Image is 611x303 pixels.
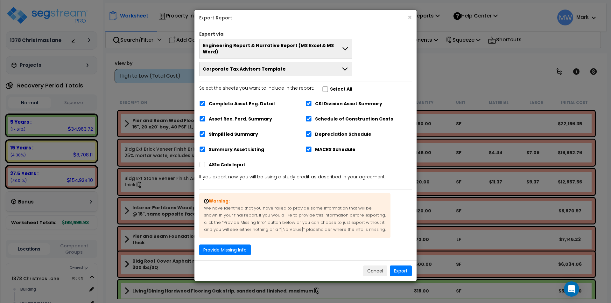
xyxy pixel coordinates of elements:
button: Provide Missing Info [199,244,251,255]
h5: Export Report [199,15,412,21]
button: Export [390,265,412,276]
span: Engineering Report & Narrative Report (MS Excel & MS Word) [203,42,341,55]
span: Corporate Tax Advisors Template [203,66,286,72]
label: Complete Asset Eng. Detail [209,100,275,107]
strong: Warning: [204,198,230,204]
label: Asset Rec. Perd. Summary [209,115,272,123]
p: If you export now, you will be using a study credit as described in your agreement. [199,173,412,181]
p: Select the sheets you want to include in the report: [199,85,314,92]
button: × [408,14,412,21]
button: Engineering Report & Narrative Report (MS Excel & MS Word) [199,39,352,59]
label: Export via [199,31,223,37]
input: Select the sheets you want to include in the report:Select All [322,86,328,92]
label: Select All [330,86,352,93]
label: Summary Asset Listing [209,146,264,153]
label: Depreciation Schedule [315,131,371,138]
img: warning-sign-svgrepo-com.svg [204,199,209,203]
p: We have identified that you have failed to provide some information that will be shown in your fi... [199,193,390,238]
label: MACRS Schedule [315,146,355,153]
div: Open Intercom Messenger [564,281,579,297]
button: Cancel [363,265,387,276]
button: Corporate Tax Advisors Template [199,62,352,76]
label: Schedule of Construction Costs [315,115,393,123]
label: CSI Division Asset Summary [315,100,382,107]
label: 481a Calc Input [209,161,245,169]
label: Simplified Summary [209,131,258,138]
